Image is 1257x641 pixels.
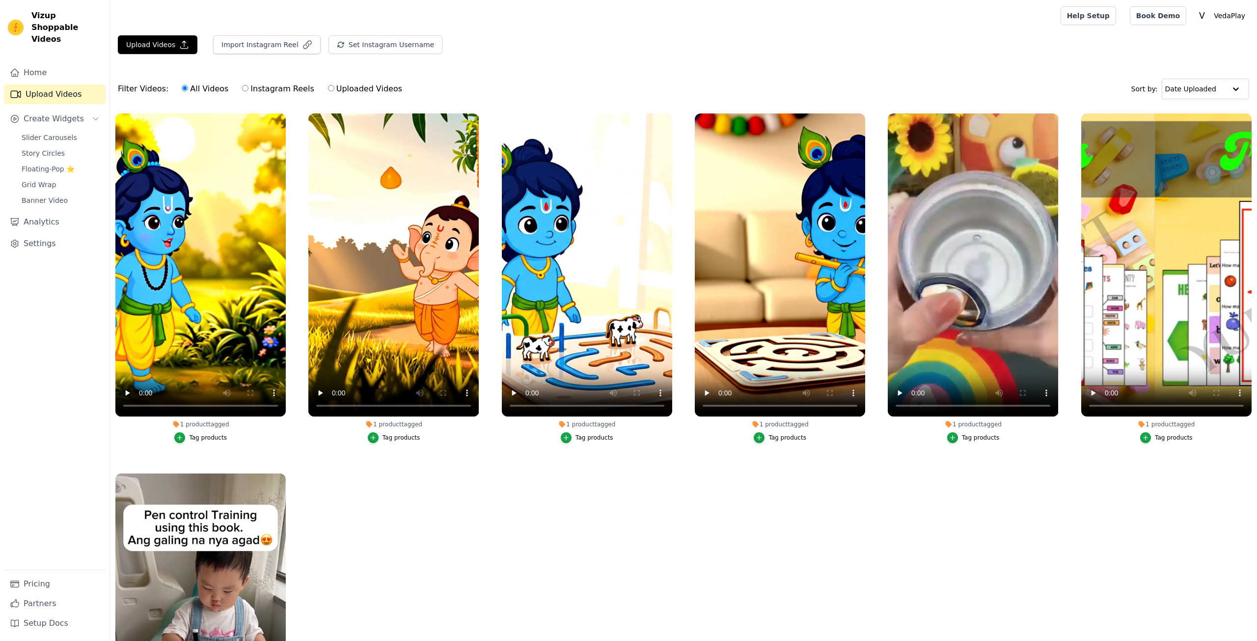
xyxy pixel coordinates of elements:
[22,180,56,190] span: Grid Wrap
[328,85,334,91] input: Uploaded Videos
[368,432,420,443] button: Tag products
[115,420,286,428] div: 1 product tagged
[22,133,77,142] span: Slider Carousels
[575,434,613,442] div: Tag products
[1140,432,1193,443] button: Tag products
[962,434,1000,442] div: Tag products
[4,594,106,613] a: Partners
[768,434,806,442] div: Tag products
[502,420,672,428] div: 1 product tagged
[118,35,197,54] button: Upload Videos
[4,212,106,232] a: Analytics
[1061,6,1116,25] a: Help Setup
[4,613,106,633] a: Setup Docs
[242,83,314,95] label: Instagram Reels
[947,432,1000,443] button: Tag products
[4,84,106,104] a: Upload Videos
[754,432,806,443] button: Tag products
[8,20,24,35] img: Vizup
[118,78,408,100] div: Filter Videos:
[328,83,403,95] label: Uploaded Videos
[16,146,106,160] a: Story Circles
[31,10,102,45] span: Vizup Shoppable Videos
[242,85,248,91] input: Instagram Reels
[1081,420,1252,428] div: 1 product tagged
[383,434,420,442] div: Tag products
[4,109,106,129] button: Create Widgets
[1130,6,1186,25] a: Book Demo
[4,574,106,594] a: Pricing
[213,35,321,54] button: Import Instagram Reel
[22,195,68,205] span: Banner Video
[1194,7,1249,25] button: V VedaPlay
[1199,11,1205,21] text: V
[4,234,106,253] a: Settings
[174,432,227,443] button: Tag products
[1131,79,1250,99] div: Sort by:
[182,85,188,91] input: All Videos
[308,420,479,428] div: 1 product tagged
[888,420,1058,428] div: 1 product tagged
[22,164,75,174] span: Floating-Pop ⭐
[16,194,106,207] a: Banner Video
[24,113,84,125] span: Create Widgets
[1155,434,1193,442] div: Tag products
[1210,7,1249,25] p: VedaPlay
[16,162,106,176] a: Floating-Pop ⭐
[4,63,106,83] a: Home
[561,432,613,443] button: Tag products
[189,434,227,442] div: Tag products
[695,420,865,428] div: 1 product tagged
[328,35,442,54] button: Set Instagram Username
[22,148,65,158] span: Story Circles
[181,83,229,95] label: All Videos
[16,178,106,192] a: Grid Wrap
[16,131,106,144] a: Slider Carousels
